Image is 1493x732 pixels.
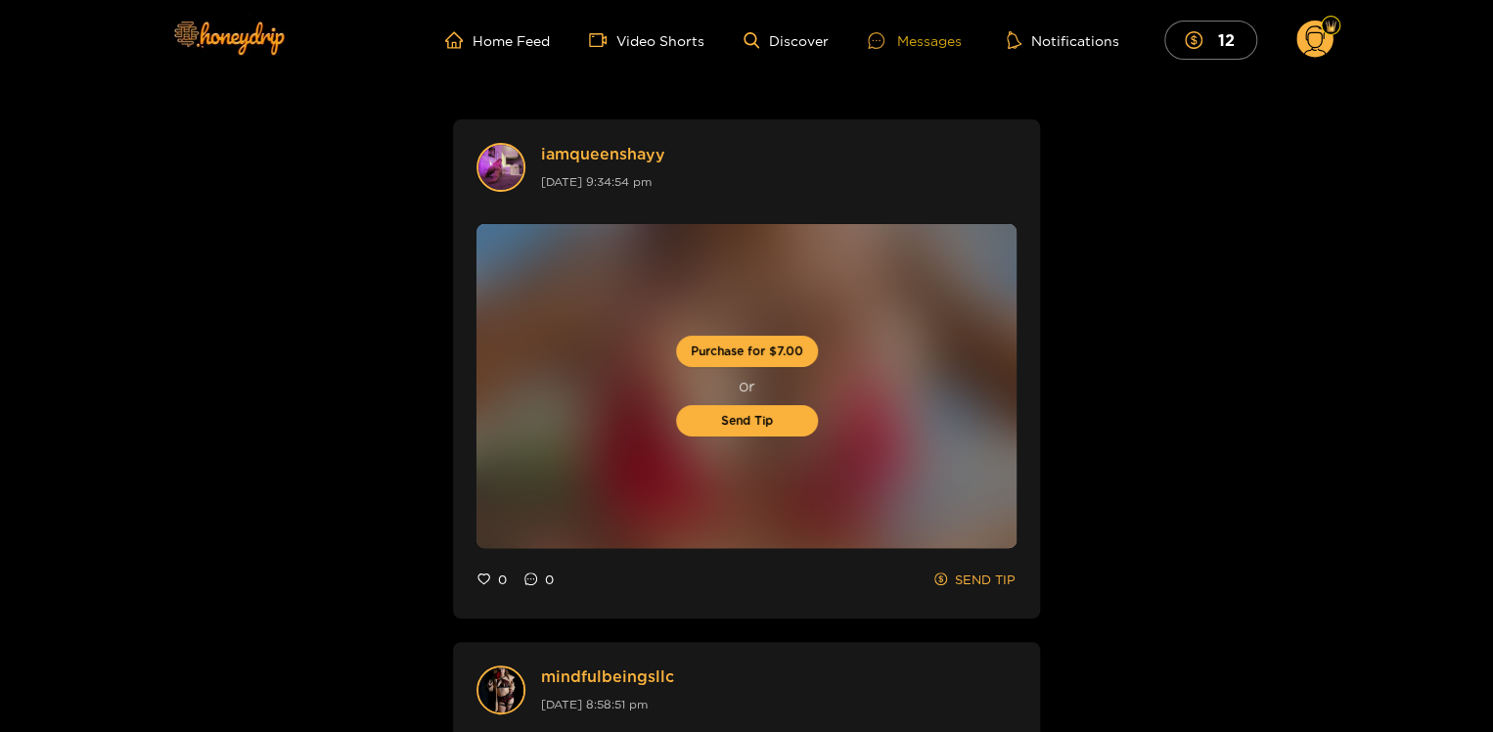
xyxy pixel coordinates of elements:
button: Purchase for $7.00 [676,336,818,367]
span: SEND TIP [955,570,1016,589]
span: 0 [498,570,507,589]
button: 12 [1164,21,1257,59]
a: mindfulbeingsllc [541,665,674,688]
span: or [676,375,818,397]
mark: 12 [1214,29,1237,50]
a: Home Feed [445,31,550,49]
span: dollar-circle [934,572,947,587]
button: message0 [523,564,555,595]
span: dollar [1185,31,1212,49]
div: [DATE] 9:34:54 pm [541,170,665,193]
span: home [445,31,473,49]
button: heart0 [476,564,508,595]
button: dollar-circleSEND TIP [933,564,1017,595]
a: iamqueenshayy [541,143,665,165]
img: Fan Level [1325,21,1336,32]
img: user avatar [478,145,523,190]
span: Send Tip [721,412,773,431]
a: Video Shorts [589,31,704,49]
span: message [524,572,537,587]
button: Send Tip [676,405,818,436]
div: Messages [868,29,962,52]
div: [DATE] 8:58:51 pm [541,693,674,715]
span: video-camera [589,31,616,49]
img: user avatar [478,667,523,712]
span: heart [477,572,490,587]
a: Discover [744,32,829,49]
span: Purchase for $7.00 [691,343,803,361]
button: Notifications [1001,30,1125,50]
